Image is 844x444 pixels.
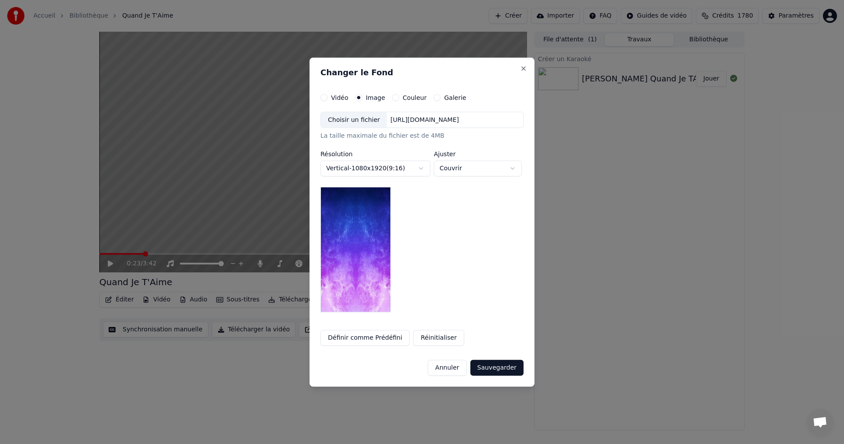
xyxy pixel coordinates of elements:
[470,360,524,376] button: Sauvegarder
[428,360,466,376] button: Annuler
[320,132,524,140] div: La taille maximale du fichier est de 4MB
[444,94,466,100] label: Galerie
[403,94,426,100] label: Couleur
[320,68,524,76] h2: Changer le Fond
[434,151,522,157] label: Ajuster
[320,330,410,346] button: Définir comme Prédéfini
[320,151,430,157] label: Résolution
[331,94,348,100] label: Vidéo
[366,94,385,100] label: Image
[413,330,464,346] button: Réinitialiser
[321,112,387,128] div: Choisir un fichier
[387,115,462,124] div: [URL][DOMAIN_NAME]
